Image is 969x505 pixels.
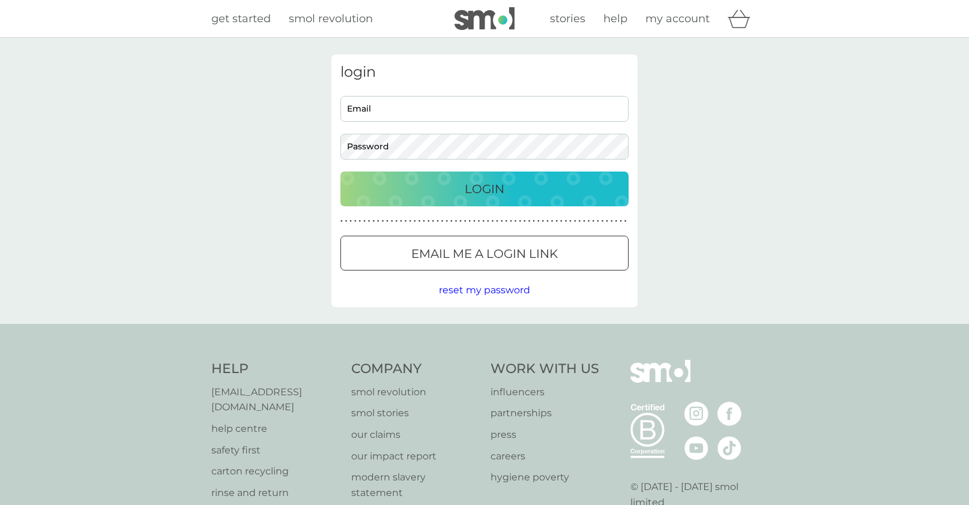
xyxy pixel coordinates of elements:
p: ● [432,218,435,224]
p: ● [487,218,489,224]
a: careers [491,449,599,464]
p: ● [592,218,594,224]
p: ● [391,218,393,224]
h3: login [340,64,629,81]
a: modern slavery statement [351,470,479,500]
p: ● [510,218,512,224]
p: hygiene poverty [491,470,599,485]
p: ● [445,218,448,224]
p: ● [588,218,590,224]
p: ● [478,218,480,224]
p: ● [455,218,457,224]
span: get started [211,12,271,25]
button: Email me a login link [340,236,629,270]
h4: Company [351,360,479,378]
p: ● [546,218,549,224]
p: ● [515,218,517,224]
p: ● [473,218,475,224]
a: influencers [491,384,599,400]
a: help centre [211,421,339,437]
p: ● [565,218,567,224]
p: ● [492,218,494,224]
p: ● [624,218,627,224]
p: ● [396,218,398,224]
p: ● [579,218,581,224]
p: ● [368,218,370,224]
p: ● [469,218,471,224]
p: ● [459,218,462,224]
img: visit the smol Instagram page [684,402,708,426]
img: visit the smol Youtube page [684,436,708,460]
p: ● [436,218,439,224]
a: smol revolution [351,384,479,400]
a: [EMAIL_ADDRESS][DOMAIN_NAME] [211,384,339,415]
p: ● [482,218,484,224]
a: carton recycling [211,464,339,479]
p: ● [560,218,563,224]
p: ● [606,218,608,224]
a: smol stories [351,405,479,421]
p: ● [386,218,388,224]
a: my account [645,10,710,28]
p: ● [441,218,444,224]
p: ● [405,218,407,224]
p: ● [533,218,535,224]
button: reset my password [439,282,530,298]
a: help [603,10,627,28]
p: ● [574,218,576,224]
p: Email me a login link [411,244,558,263]
a: smol revolution [289,10,373,28]
span: smol revolution [289,12,373,25]
p: ● [611,218,613,224]
p: ● [354,218,357,224]
p: ● [418,218,421,224]
a: safety first [211,443,339,458]
p: ● [345,218,348,224]
p: ● [569,218,572,224]
img: smol [630,360,690,401]
a: press [491,427,599,443]
img: visit the smol Tiktok page [717,436,741,460]
p: ● [372,218,375,224]
p: ● [377,218,379,224]
a: our impact report [351,449,479,464]
div: basket [728,7,758,31]
p: ● [363,218,366,224]
img: smol [454,7,515,30]
p: ● [382,218,384,224]
p: ● [542,218,545,224]
p: ● [501,218,503,224]
p: Login [465,179,504,199]
p: ● [400,218,402,224]
p: ● [602,218,604,224]
p: ● [583,218,585,224]
p: ● [528,218,531,224]
p: ● [537,218,540,224]
p: ● [597,218,599,224]
p: ● [359,218,361,224]
h4: Work With Us [491,360,599,378]
p: ● [524,218,526,224]
p: ● [615,218,618,224]
p: ● [340,218,343,224]
p: ● [496,218,498,224]
span: my account [645,12,710,25]
a: get started [211,10,271,28]
p: ● [409,218,411,224]
p: ● [551,218,554,224]
a: partnerships [491,405,599,421]
p: ● [423,218,425,224]
a: stories [550,10,585,28]
a: our claims [351,427,479,443]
